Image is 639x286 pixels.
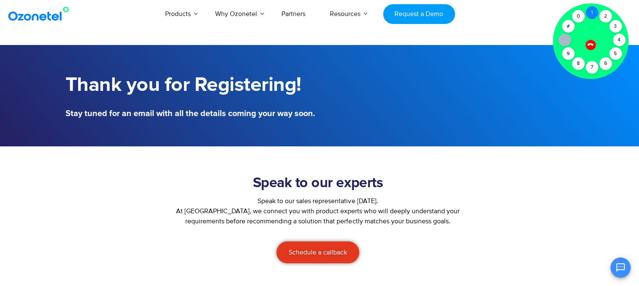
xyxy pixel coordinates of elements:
h5: Stay tuned for an email with all the details coming your way soon. [66,109,316,118]
div: 2 [599,10,612,23]
div: 8 [572,57,584,70]
div: 1 [586,6,598,19]
div: 7 [586,61,598,74]
div: 6 [599,57,612,70]
div: 9 [562,48,574,60]
div: # [562,20,574,33]
div: 3 [609,20,622,33]
h2: Speak to our experts [169,175,467,192]
a: Schedule a callback [276,241,359,263]
div: Speak to our sales representative [DATE]. [169,196,467,206]
h1: Thank you for Registering! [66,74,316,97]
button: Open chat [610,257,631,278]
span: Schedule a callback [289,249,347,256]
p: At [GEOGRAPHIC_DATA], we connect you with product experts who will deeply understand your require... [169,206,467,226]
div: 4 [613,34,626,46]
a: Request a Demo [383,4,455,24]
div: 5 [609,48,622,60]
div: 0 [572,10,584,23]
